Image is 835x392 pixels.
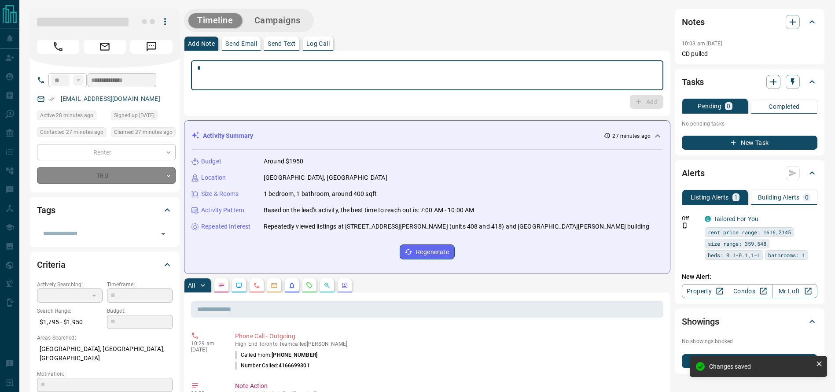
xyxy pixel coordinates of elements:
span: 4166699301 [279,362,310,369]
p: Send Text [268,41,296,47]
a: Property [682,284,727,298]
button: Open [157,228,169,240]
p: No pending tasks [682,117,817,130]
svg: Opportunities [324,282,331,289]
span: [PHONE_NUMBER] [272,352,317,358]
svg: Calls [253,282,260,289]
span: Message [130,40,173,54]
span: bathrooms: 1 [768,251,805,259]
div: Showings [682,311,817,332]
p: Budget: [107,307,173,315]
p: Listing Alerts [691,194,729,200]
p: Send Email [225,41,257,47]
div: condos.ca [705,216,711,222]
svg: Emails [271,282,278,289]
span: beds: 0.1-0.1,1-1 [708,251,760,259]
div: Alerts [682,163,817,184]
a: Condos [727,284,772,298]
p: Timeframe: [107,281,173,288]
p: Around $1950 [264,157,304,166]
p: 10:03 am [DATE] [682,41,722,47]
p: Phone Call - Outgoing [235,332,660,341]
p: Repeated Interest [201,222,250,231]
p: Actively Searching: [37,281,103,288]
p: Areas Searched: [37,334,173,342]
p: Activity Summary [203,131,253,141]
div: Tasks [682,71,817,92]
a: Mr.Loft [772,284,817,298]
p: High End Toronto Team called [PERSON_NAME] [235,341,660,347]
p: Search Range: [37,307,103,315]
p: Note Action [235,381,660,391]
p: No showings booked [682,337,817,345]
button: Timeline [188,13,242,28]
button: New Task [682,136,817,150]
svg: Email Verified [48,96,55,102]
a: Tailored For You [714,215,758,222]
p: New Alert: [682,272,817,281]
p: 0 [727,103,730,109]
p: Building Alerts [758,194,800,200]
p: $1,795 - $1,950 [37,315,103,329]
svg: Notes [218,282,225,289]
p: Repeatedly viewed listings at [STREET_ADDRESS][PERSON_NAME] (units 408 and 418) and [GEOGRAPHIC_D... [264,222,649,231]
span: Claimed 27 minutes ago [114,128,173,137]
p: All [188,282,195,288]
p: Add Note [188,41,215,47]
div: Notes [682,11,817,33]
div: Renter [37,144,176,160]
div: Tags [37,200,173,221]
p: [DATE] [191,347,222,353]
p: 10:29 am [191,340,222,347]
span: Email [84,40,126,54]
span: Contacted 27 minutes ago [40,128,103,137]
p: Activity Pattern [201,206,244,215]
p: Motivation: [37,370,173,378]
svg: Listing Alerts [288,282,295,289]
span: Active 28 minutes ago [40,111,93,120]
svg: Agent Actions [341,282,348,289]
p: Log Call [306,41,330,47]
div: Mon Oct 13 2025 [37,111,107,123]
div: Mon Oct 13 2025 [37,127,107,140]
button: Campaigns [246,13,309,28]
h2: Notes [682,15,705,29]
p: Location [201,173,226,182]
p: CD pulled [682,49,817,59]
div: Criteria [37,254,173,275]
p: [GEOGRAPHIC_DATA], [GEOGRAPHIC_DATA], [GEOGRAPHIC_DATA] [37,342,173,366]
p: 0 [805,194,809,200]
span: size range: 359,548 [708,239,766,248]
h2: Alerts [682,166,705,180]
span: Signed up [DATE] [114,111,154,120]
button: New Showing [682,354,817,368]
p: Completed [769,104,800,110]
svg: Requests [306,282,313,289]
p: Based on the lead's activity, the best time to reach out is: 7:00 AM - 10:00 AM [264,206,474,215]
p: 1 bedroom, 1 bathroom, around 400 sqft [264,189,377,199]
svg: Lead Browsing Activity [235,282,243,289]
h2: Criteria [37,258,66,272]
button: Regenerate [400,244,455,259]
h2: Tags [37,203,55,217]
p: Pending [698,103,721,109]
p: [GEOGRAPHIC_DATA], [GEOGRAPHIC_DATA] [264,173,387,182]
div: Activity Summary27 minutes ago [191,128,663,144]
a: [EMAIL_ADDRESS][DOMAIN_NAME] [61,95,160,102]
p: Size & Rooms [201,189,239,199]
p: Off [682,214,699,222]
div: Mon Sep 01 2025 [111,111,176,123]
h2: Showings [682,314,719,329]
h2: Tasks [682,75,704,89]
div: Mon Oct 13 2025 [111,127,176,140]
div: TBD [37,167,176,184]
p: Called From: [235,351,317,359]
div: Changes saved [709,363,812,370]
p: Number Called: [235,362,310,370]
svg: Push Notification Only [682,222,688,229]
p: 1 [734,194,738,200]
span: Call [37,40,79,54]
p: 27 minutes ago [612,132,651,140]
span: rent price range: 1616,2145 [708,228,791,237]
p: Budget [201,157,221,166]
